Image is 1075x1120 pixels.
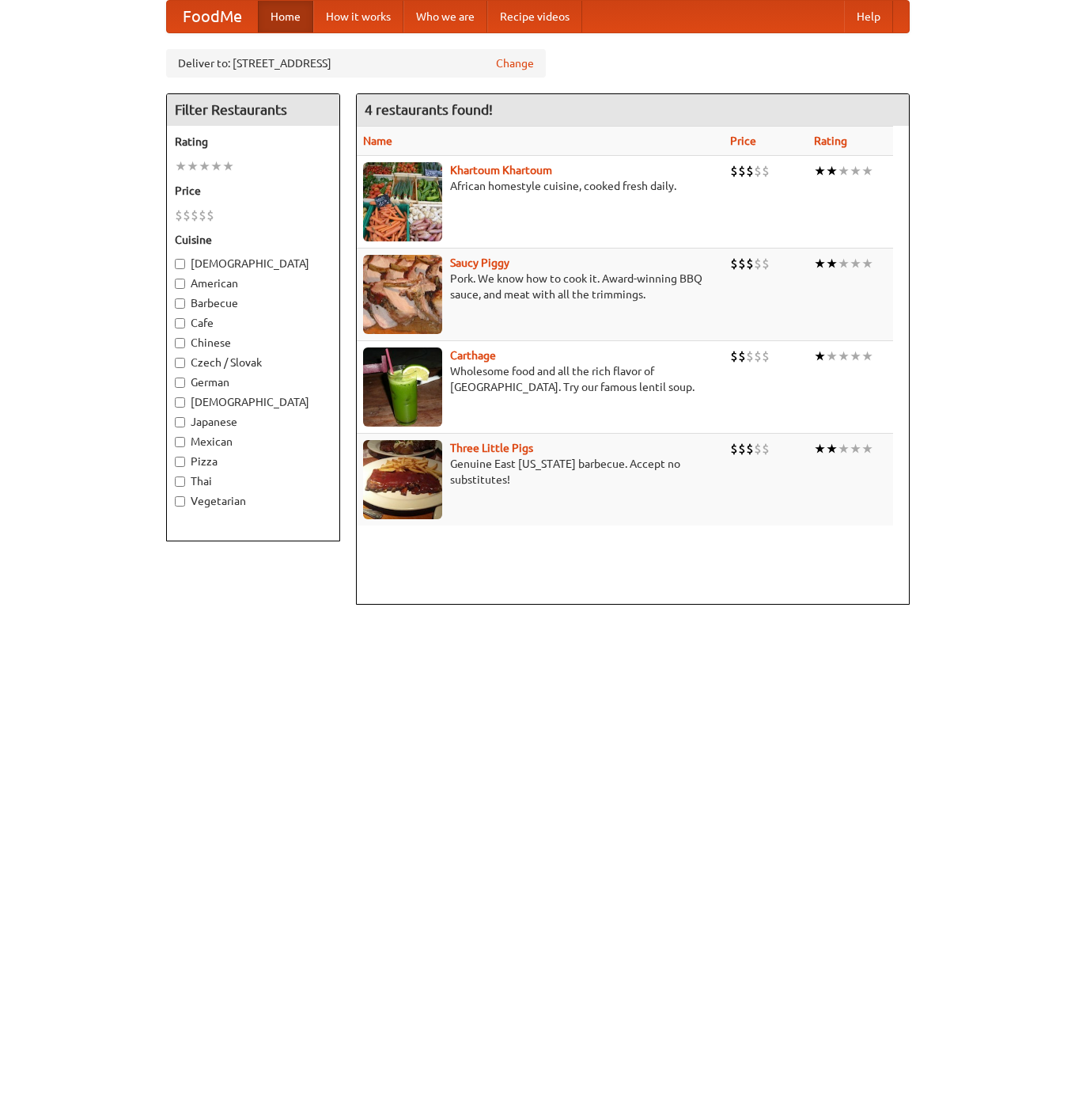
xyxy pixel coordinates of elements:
[210,158,222,175] li: ★
[167,94,339,126] h4: Filter Restaurants
[183,207,191,224] li: $
[191,207,199,224] li: $
[850,255,861,272] li: ★
[175,259,185,269] input: [DEMOGRAPHIC_DATA]
[746,440,754,457] li: $
[363,255,442,334] img: saucy.jpg
[175,414,331,430] label: Japanese
[450,349,496,362] a: Carthage
[258,1,313,32] a: Home
[175,358,185,368] input: Czech / Slovak
[199,207,206,224] li: $
[175,134,331,150] h5: Rating
[363,440,442,519] img: littlepigs.jpg
[175,473,331,489] label: Thai
[175,417,185,427] input: Japanese
[363,456,717,488] p: Genuine East [US_STATE] barbecue. Accept no substitutes!
[313,1,403,32] a: How it works
[222,158,234,175] li: ★
[363,162,442,241] img: khartoum.jpg
[175,493,331,509] label: Vegetarian
[826,440,838,457] li: ★
[206,207,214,224] li: $
[814,255,826,272] li: ★
[363,363,717,395] p: Wholesome food and all the rich flavor of [GEOGRAPHIC_DATA]. Try our famous lentil soup.
[175,338,185,348] input: Chinese
[175,374,331,390] label: German
[730,255,738,272] li: $
[175,457,185,467] input: Pizza
[175,437,185,447] input: Mexican
[167,1,258,32] a: FoodMe
[838,440,850,457] li: ★
[861,162,873,180] li: ★
[187,158,199,175] li: ★
[450,164,552,177] a: Khartoum Khartoum
[730,440,738,457] li: $
[746,255,754,272] li: $
[738,255,746,272] li: $
[175,275,331,291] label: American
[738,440,746,457] li: $
[814,162,826,180] li: ★
[175,476,185,487] input: Thai
[363,347,442,427] img: carthage.jpg
[861,440,873,457] li: ★
[175,183,331,199] h5: Price
[850,440,861,457] li: ★
[754,440,762,457] li: $
[814,440,826,457] li: ★
[175,295,331,311] label: Barbecue
[175,397,185,408] input: [DEMOGRAPHIC_DATA]
[175,434,331,450] label: Mexican
[450,442,533,454] a: Three Little Pigs
[363,271,717,302] p: Pork. We know how to cook it. Award-winning BBQ sauce, and meat with all the trimmings.
[166,49,546,78] div: Deliver to: [STREET_ADDRESS]
[746,347,754,365] li: $
[762,440,770,457] li: $
[738,162,746,180] li: $
[730,347,738,365] li: $
[403,1,487,32] a: Who we are
[175,318,185,328] input: Cafe
[861,347,873,365] li: ★
[762,162,770,180] li: $
[175,298,185,309] input: Barbecue
[838,347,850,365] li: ★
[826,347,838,365] li: ★
[175,279,185,289] input: American
[175,158,187,175] li: ★
[730,135,756,147] a: Price
[826,162,838,180] li: ★
[762,347,770,365] li: $
[826,255,838,272] li: ★
[730,162,738,180] li: $
[838,255,850,272] li: ★
[175,378,185,388] input: German
[363,135,392,147] a: Name
[175,496,185,507] input: Vegetarian
[754,347,762,365] li: $
[487,1,582,32] a: Recipe videos
[838,162,850,180] li: ★
[850,162,861,180] li: ★
[844,1,893,32] a: Help
[365,102,493,117] ng-pluralize: 4 restaurants found!
[175,335,331,351] label: Chinese
[175,207,183,224] li: $
[450,256,509,269] a: Saucy Piggy
[746,162,754,180] li: $
[754,162,762,180] li: $
[754,255,762,272] li: $
[861,255,873,272] li: ★
[363,178,717,194] p: African homestyle cuisine, cooked fresh daily.
[814,135,847,147] a: Rating
[175,454,331,469] label: Pizza
[175,232,331,248] h5: Cuisine
[175,394,331,410] label: [DEMOGRAPHIC_DATA]
[850,347,861,365] li: ★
